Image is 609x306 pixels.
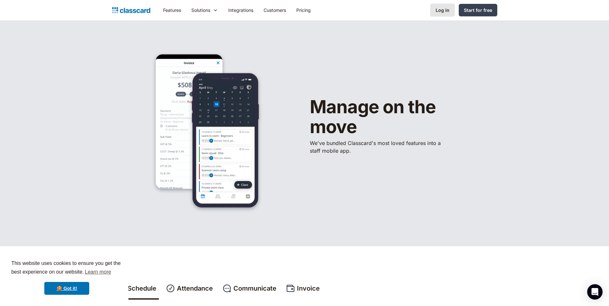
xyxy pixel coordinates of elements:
[436,7,449,13] div: Log in
[233,284,276,293] div: Communicate
[186,3,223,17] div: Solutions
[464,7,492,13] div: Start for free
[587,284,603,300] div: Open Intercom Messenger
[5,253,128,301] div: cookieconsent
[430,4,455,17] a: Log in
[44,282,89,295] a: dismiss cookie message
[191,7,210,13] div: Solutions
[459,4,497,16] a: Start for free
[11,259,122,277] span: This website uses cookies to ensure you get the best experience on our website.
[177,284,213,293] div: Attendance
[112,6,150,15] a: home
[84,267,112,277] a: learn more about cookies
[127,284,156,293] div: Schedule
[223,3,258,17] a: Integrations
[258,3,291,17] a: Customers
[158,3,186,17] a: Features
[310,97,477,137] h1: Manage on the move
[310,139,445,155] p: We've bundled ​Classcard's most loved features into a staff mobile app.
[297,284,320,293] div: Invoice
[291,3,316,17] a: Pricing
